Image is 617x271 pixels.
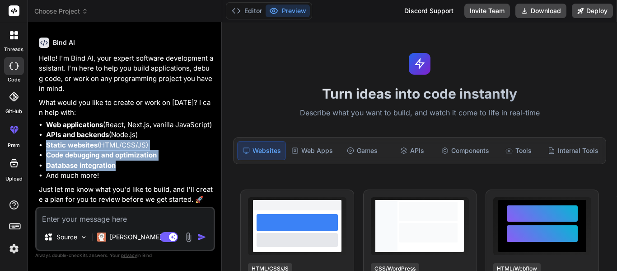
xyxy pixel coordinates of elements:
button: Download [515,4,566,18]
p: Source [56,233,77,242]
li: And much more! [46,171,213,181]
div: Web Apps [288,141,337,160]
p: Always double-check its answers. Your in Bind [35,251,215,260]
li: (Node.js) [46,130,213,140]
p: Just let me know what you'd like to build, and I'll create a plan for you to review before we get... [39,185,213,205]
div: Discord Support [399,4,459,18]
p: What would you like to create or work on [DATE]? I can help with: [39,98,213,118]
img: icon [197,233,206,242]
p: [PERSON_NAME] 4 S.. [110,233,177,242]
label: code [8,76,20,84]
span: privacy [121,252,137,258]
li: (HTML/CSS/JS) [46,140,213,151]
strong: Web applications [46,120,103,129]
div: Components [438,141,493,160]
button: Editor [228,5,266,17]
h1: Turn ideas into code instantly [228,86,612,102]
label: Upload [5,175,23,183]
label: threads [4,46,23,53]
p: Describe what you want to build, and watch it come to life in real-time [228,107,612,119]
span: Choose Project [34,7,88,16]
button: Preview [266,5,310,17]
label: GitHub [5,108,22,115]
strong: Database integration [46,161,116,170]
button: Invite Team [464,4,510,18]
li: (React, Next.js, vanilla JavaScript) [46,120,213,130]
img: settings [6,241,22,257]
strong: APIs and backends [46,130,109,139]
img: Pick Models [80,233,88,241]
div: Tools [495,141,542,160]
strong: Static websites [46,141,98,149]
img: Claude 4 Sonnet [97,233,106,242]
div: Websites [237,141,286,160]
label: prem [8,142,20,149]
h6: Bind AI [53,38,75,47]
img: attachment [183,232,194,242]
div: APIs [388,141,436,160]
p: Hello! I'm Bind AI, your expert software development assistant. I'm here to help you build applic... [39,53,213,94]
div: Games [338,141,386,160]
button: Deploy [572,4,613,18]
div: Internal Tools [544,141,602,160]
strong: Code debugging and optimization [46,151,157,159]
